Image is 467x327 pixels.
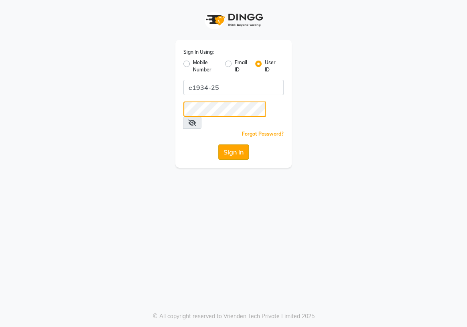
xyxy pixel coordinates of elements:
button: Sign In [218,144,249,160]
label: User ID [265,59,277,73]
img: logo1.svg [201,8,266,32]
a: Forgot Password? [242,131,284,137]
label: Mobile Number [193,59,219,73]
label: Email ID [235,59,248,73]
input: Username [183,102,266,117]
label: Sign In Using: [183,49,214,56]
input: Username [183,80,284,95]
